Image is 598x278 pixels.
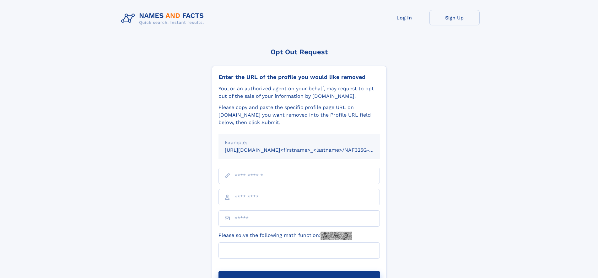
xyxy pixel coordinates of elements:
[218,232,352,240] label: Please solve the following math function:
[218,85,380,100] div: You, or an authorized agent on your behalf, may request to opt-out of the sale of your informatio...
[225,147,392,153] small: [URL][DOMAIN_NAME]<firstname>_<lastname>/NAF325G-xxxxxxxx
[429,10,480,25] a: Sign Up
[225,139,374,146] div: Example:
[379,10,429,25] a: Log In
[119,10,209,27] img: Logo Names and Facts
[218,104,380,126] div: Please copy and paste the specific profile page URL on [DOMAIN_NAME] you want removed into the Pr...
[212,48,386,56] div: Opt Out Request
[218,74,380,81] div: Enter the URL of the profile you would like removed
